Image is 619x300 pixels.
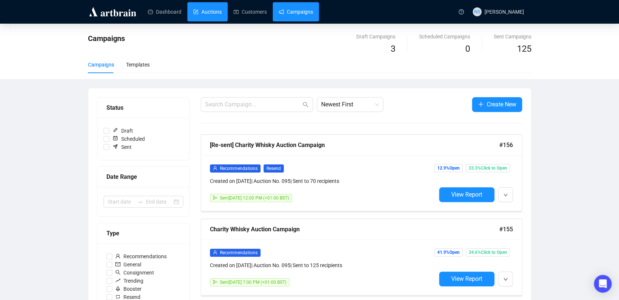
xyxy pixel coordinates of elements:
[112,252,170,260] span: Recommendations
[434,164,463,172] span: 12.9% Open
[234,2,267,21] a: Customers
[213,166,217,170] span: user
[115,253,120,259] span: user
[112,269,157,277] span: Consignment
[503,193,508,197] span: down
[321,98,379,112] span: Newest First
[106,229,180,238] div: Type
[484,9,524,15] span: [PERSON_NAME]
[108,198,134,206] input: Start date
[88,6,137,18] img: logo
[303,102,309,108] span: search
[220,166,258,171] span: Recommendations
[487,100,516,109] span: Create New
[594,275,612,293] div: Open Intercom Messenger
[109,135,148,143] span: Scheduled
[220,195,289,201] span: Sent [DATE] 12:00 PM (+01:00 BST)
[210,261,436,269] div: Created on [DATE] | Auction No. 095 | Sent to 125 recipients
[465,44,470,54] span: 0
[474,8,480,16] span: NS
[210,225,499,234] div: Charity Whisky Auction Campaign
[106,172,180,181] div: Date Range
[115,270,120,275] span: search
[88,61,114,69] div: Campaigns
[210,140,499,150] div: [Re-sent] Charity Whisky Auction Campaign
[220,280,286,285] span: Sent [DATE] 7:00 PM (+01:00 BST)
[356,33,395,41] div: Draft Campaigns
[137,199,143,205] span: to
[115,278,120,283] span: rise
[126,61,150,69] div: Templates
[210,177,436,185] div: Created on [DATE] | Auction No. 095 | Sent to 70 recipients
[466,164,510,172] span: 33.3% Click to Open
[112,260,144,269] span: General
[109,127,136,135] span: Draft
[434,248,463,256] span: 41.9% Open
[263,164,284,173] span: Resend
[451,275,482,282] span: View Report
[112,277,146,285] span: Trending
[494,33,531,41] div: Sent Campaigns
[115,262,120,267] span: mail
[112,285,144,293] span: Booster
[499,225,513,234] span: #155
[419,33,470,41] div: Scheduled Campaigns
[503,277,508,282] span: down
[391,44,395,54] span: 3
[88,34,125,43] span: Campaigns
[146,198,172,206] input: End date
[451,191,482,198] span: View Report
[201,134,522,211] a: [Re-sent] Charity Whisky Auction Campaign#156userRecommendationsResendCreated on [DATE]| Auction ...
[478,101,484,107] span: plus
[499,140,513,150] span: #156
[201,219,522,296] a: Charity Whisky Auction Campaign#155userRecommendationsCreated on [DATE]| Auction No. 095| Sent to...
[279,2,313,21] a: Campaigns
[459,9,464,14] span: question-circle
[115,294,120,299] span: retweet
[137,199,143,205] span: swap-right
[466,248,510,256] span: 34.6% Click to Open
[115,286,120,291] span: rocket
[439,272,494,286] button: View Report
[213,250,217,255] span: user
[472,97,522,112] button: Create New
[213,195,217,200] span: send
[109,143,135,151] span: Sent
[439,187,494,202] button: View Report
[517,44,531,54] span: 125
[106,103,180,112] div: Status
[213,280,217,284] span: send
[193,2,222,21] a: Auctions
[220,250,258,255] span: Recommendations
[148,2,181,21] a: Dashboard
[205,100,301,109] input: Search Campaign...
